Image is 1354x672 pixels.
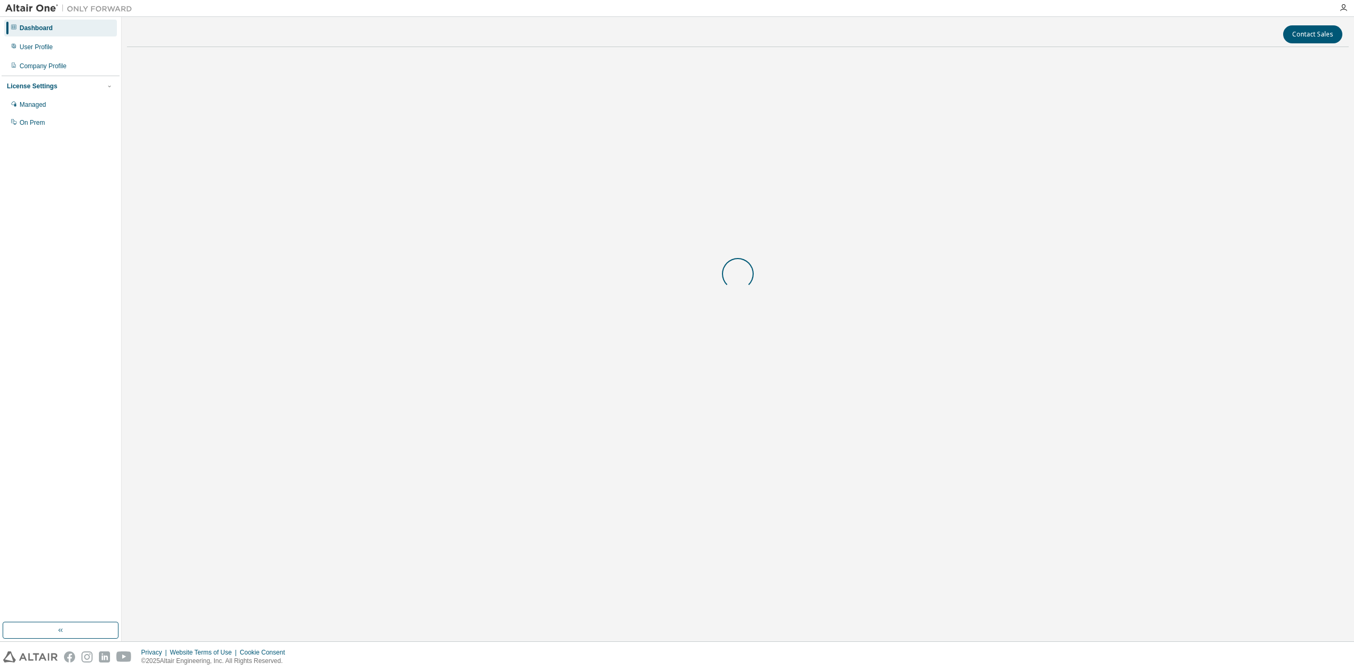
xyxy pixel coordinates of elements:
div: Company Profile [20,62,67,70]
div: Managed [20,100,46,109]
div: Website Terms of Use [170,648,240,657]
div: Dashboard [20,24,53,32]
div: On Prem [20,118,45,127]
img: Altair One [5,3,138,14]
div: Cookie Consent [240,648,291,657]
p: © 2025 Altair Engineering, Inc. All Rights Reserved. [141,657,291,666]
img: instagram.svg [81,651,93,662]
img: linkedin.svg [99,651,110,662]
div: License Settings [7,82,57,90]
div: User Profile [20,43,53,51]
img: youtube.svg [116,651,132,662]
div: Privacy [141,648,170,657]
img: facebook.svg [64,651,75,662]
img: altair_logo.svg [3,651,58,662]
button: Contact Sales [1283,25,1342,43]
